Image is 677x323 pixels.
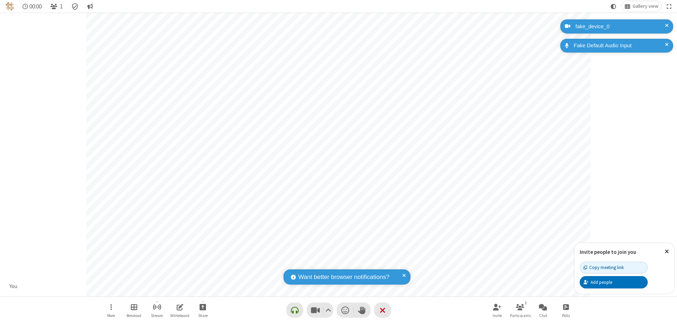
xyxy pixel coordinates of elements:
[510,313,531,318] span: Participants
[580,262,648,274] button: Copy meeting link
[151,313,163,318] span: Stream
[622,1,661,12] button: Change layout
[146,300,167,320] button: Start streaming
[60,3,63,10] span: 1
[107,313,115,318] span: More
[323,303,333,318] button: Video setting
[573,23,668,31] div: fake_device_0
[20,1,45,12] div: Timer
[337,303,354,318] button: Send a reaction
[198,313,208,318] span: Share
[659,243,674,260] button: Close popover
[6,2,14,11] img: QA Selenium DO NOT DELETE OR CHANGE
[664,1,675,12] button: Fullscreen
[580,276,648,288] button: Add people
[47,1,66,12] button: Open participant list
[307,303,333,318] button: Stop video (⌘+Shift+V)
[523,300,529,306] div: 1
[354,303,371,318] button: Raise hand
[84,1,96,12] button: Conversation
[580,249,636,255] label: Invite people to join you
[532,300,554,320] button: Open chat
[571,42,668,50] div: Fake Default Audio Input
[123,300,145,320] button: Manage Breakout Rooms
[68,1,82,12] div: Meeting details Encryption enabled
[584,264,624,271] div: Copy meeting link
[374,303,391,318] button: End or leave meeting
[510,300,531,320] button: Open participant list
[298,273,389,282] span: Want better browser notifications?
[192,300,213,320] button: Start sharing
[539,313,547,318] span: Chat
[286,303,303,318] button: Connect your audio
[555,300,577,320] button: Open poll
[169,300,190,320] button: Open shared whiteboard
[29,3,42,10] span: 00:00
[493,313,502,318] span: Invite
[487,300,508,320] button: Invite participants (⌘+Shift+I)
[127,313,141,318] span: Breakout
[100,300,122,320] button: Open menu
[608,1,619,12] button: Using system theme
[7,282,20,291] div: You
[170,313,189,318] span: Whiteboard
[562,313,570,318] span: Polls
[633,4,658,9] span: Gallery view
